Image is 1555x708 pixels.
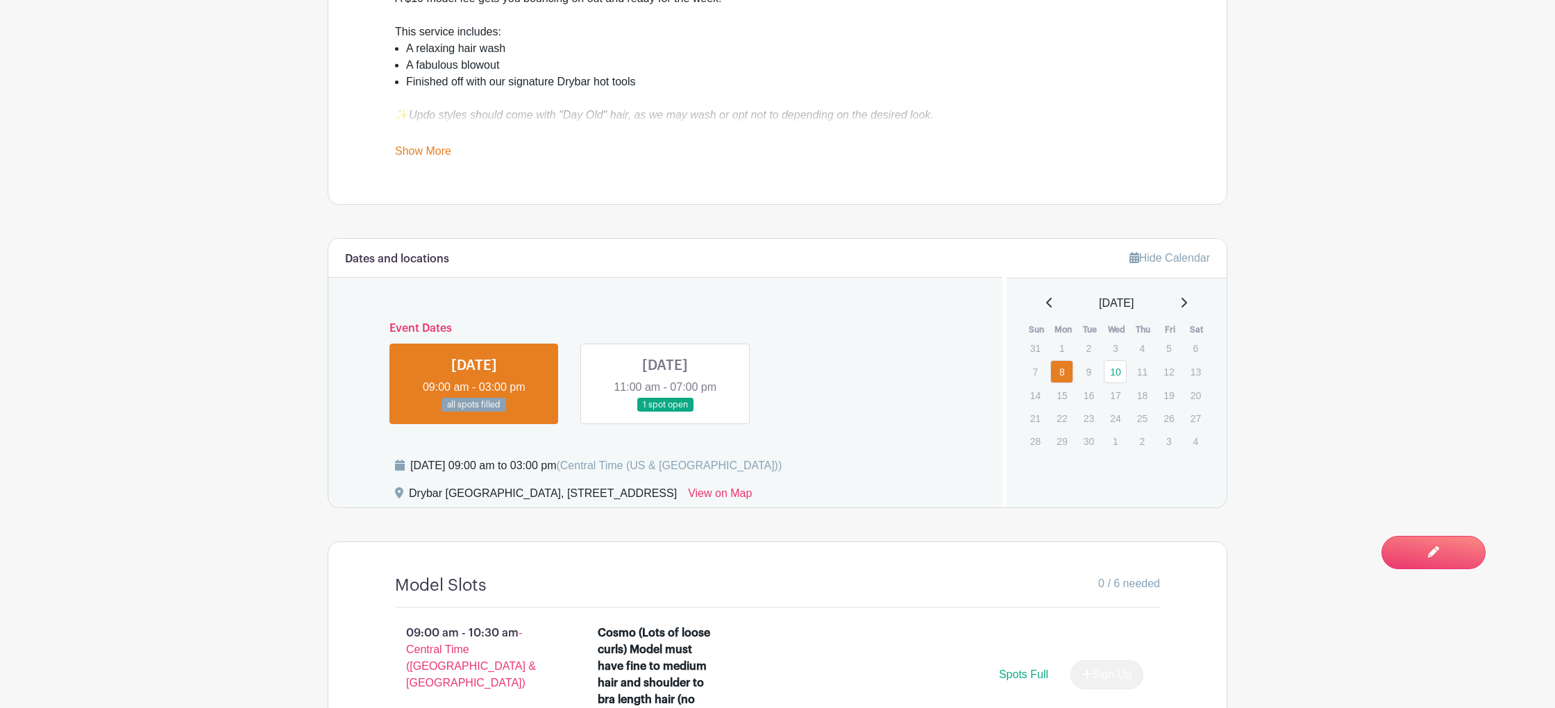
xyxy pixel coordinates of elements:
[556,460,782,471] span: (Central Time (US & [GEOGRAPHIC_DATA]))
[688,485,752,507] a: View on Map
[1131,361,1154,382] p: 11
[1184,337,1207,359] p: 6
[1131,430,1154,452] p: 2
[999,668,1048,680] span: Spots Full
[406,74,1160,107] li: Finished off with our signature Drybar hot tools
[1077,385,1100,406] p: 16
[1104,337,1127,359] p: 3
[1050,337,1073,359] p: 1
[1050,430,1073,452] p: 29
[1157,361,1180,382] p: 12
[1157,323,1184,337] th: Fri
[1184,407,1207,429] p: 27
[1131,337,1154,359] p: 4
[409,485,677,507] div: Drybar [GEOGRAPHIC_DATA], [STREET_ADDRESS]
[1103,323,1130,337] th: Wed
[409,109,934,121] em: Updo styles should come with "Day Old" hair, as we may wash or opt not to depending on the desire...
[1077,323,1104,337] th: Tue
[1157,337,1180,359] p: 5
[1129,252,1210,264] a: Hide Calendar
[1184,361,1207,382] p: 13
[406,627,536,689] span: - Central Time ([GEOGRAPHIC_DATA] & [GEOGRAPHIC_DATA])
[406,57,1160,74] li: A fabulous blowout
[1024,407,1047,429] p: 21
[1024,385,1047,406] p: 14
[1157,385,1180,406] p: 19
[345,253,449,266] h6: Dates and locations
[1184,323,1211,337] th: Sat
[1077,407,1100,429] p: 23
[1184,385,1207,406] p: 20
[1099,295,1134,312] span: [DATE]
[395,145,451,162] a: Show More
[406,40,1160,57] li: A relaxing hair wash
[1157,430,1180,452] p: 3
[395,24,1160,40] div: This service includes:
[1077,337,1100,359] p: 2
[1050,407,1073,429] p: 22
[1130,323,1157,337] th: Thu
[1104,385,1127,406] p: 17
[395,575,487,596] h4: Model Slots
[1077,361,1100,382] p: 9
[378,322,952,335] h6: Event Dates
[1184,430,1207,452] p: 4
[1024,337,1047,359] p: 31
[395,107,1160,174] div: ✨ ✨
[1050,385,1073,406] p: 15
[1098,575,1160,592] span: 0 / 6 needed
[1077,430,1100,452] p: 30
[1104,360,1127,383] a: 10
[1024,361,1047,382] p: 7
[410,457,782,474] div: [DATE] 09:00 am to 03:00 pm
[1050,360,1073,383] a: 8
[1104,430,1127,452] p: 1
[1050,323,1077,337] th: Mon
[1131,407,1154,429] p: 25
[1023,323,1050,337] th: Sun
[1104,407,1127,429] p: 24
[1024,430,1047,452] p: 28
[373,619,575,697] p: 09:00 am - 10:30 am
[1157,407,1180,429] p: 26
[1131,385,1154,406] p: 18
